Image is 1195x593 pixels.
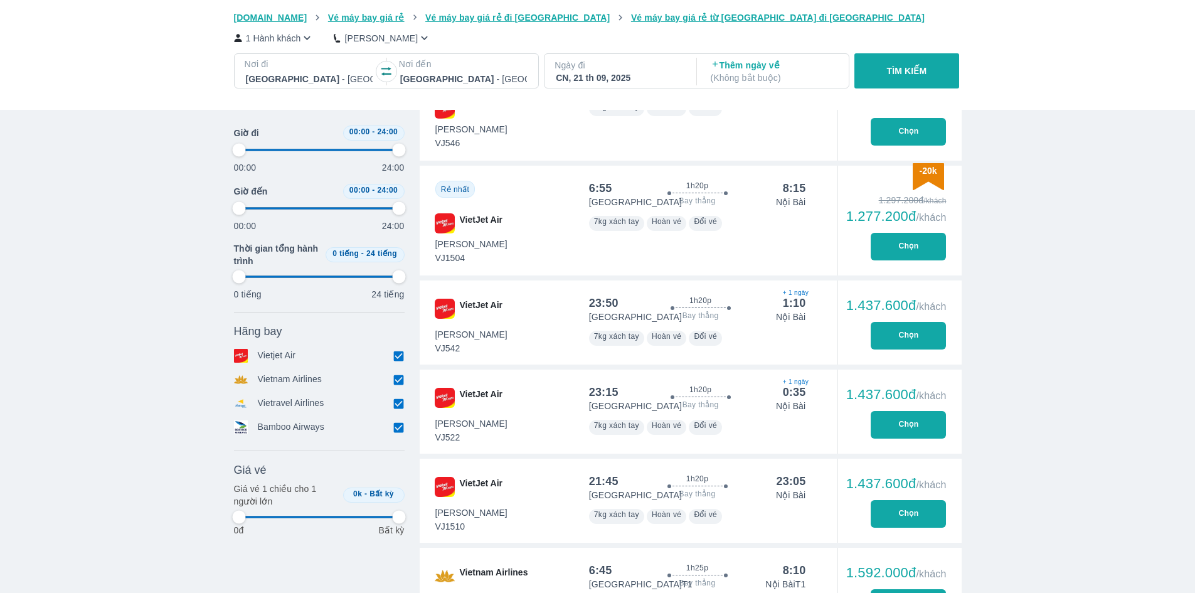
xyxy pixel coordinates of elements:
p: Nội Bài [776,311,805,323]
span: /khách [916,212,946,223]
span: VJ522 [435,431,507,444]
span: /khách [916,479,946,490]
span: Hoàn vé [652,217,682,226]
span: 24:00 [377,186,398,195]
img: VJ [435,299,455,319]
span: /khách [916,390,946,401]
p: Bất kỳ [378,524,404,537]
span: - [372,186,374,195]
p: [GEOGRAPHIC_DATA] [589,311,682,323]
p: 1 Hành khách [246,32,301,45]
span: Giờ đến [234,185,268,198]
span: Vé máy bay giá rẻ [328,13,405,23]
button: Chọn [871,118,946,146]
span: 0 tiếng [332,249,359,258]
p: ( Không bắt buộc ) [711,72,837,84]
span: - [361,249,364,258]
span: 00:00 [349,127,370,136]
nav: breadcrumb [234,11,962,24]
p: Bamboo Airways [258,420,324,434]
button: Chọn [871,500,946,528]
span: 1h25p [686,563,708,573]
p: Nội Bài [776,400,805,412]
span: [DOMAIN_NAME] [234,13,307,23]
div: 6:55 [589,181,612,196]
span: 24 tiếng [366,249,397,258]
span: Đổi vé [694,421,717,430]
div: 1.277.200đ [846,209,947,224]
div: 6:45 [589,563,612,578]
p: Thêm ngày về [711,59,837,84]
p: Nội Bài [776,489,805,501]
div: 0:35 [783,385,806,400]
span: Hoàn vé [652,421,682,430]
span: Đổi vé [694,510,717,519]
button: 1 Hành khách [234,31,314,45]
span: Hoàn vé [652,510,682,519]
p: TÌM KIẾM [887,65,927,77]
span: 1h20p [689,385,711,395]
span: [PERSON_NAME] [435,506,507,519]
button: [PERSON_NAME] [334,31,431,45]
span: Vietnam Airlines [460,566,528,586]
p: 00:00 [234,220,257,232]
span: - [372,127,374,136]
span: VJ546 [435,137,507,149]
span: Đổi vé [694,217,717,226]
span: Giờ đi [234,127,259,139]
span: VJ1510 [435,520,507,533]
span: 0k [353,489,362,498]
span: Rẻ nhất [441,185,469,194]
div: 23:50 [589,296,619,311]
span: Bất kỳ [369,489,394,498]
span: Vé máy bay giá rẻ từ [GEOGRAPHIC_DATA] đi [GEOGRAPHIC_DATA] [631,13,925,23]
button: Chọn [871,233,946,260]
span: 24:00 [377,127,398,136]
span: 7kg xách tay [594,510,639,519]
button: Chọn [871,322,946,350]
span: [PERSON_NAME] [435,123,507,136]
span: 1h20p [686,474,708,484]
button: TÌM KIẾM [854,53,959,88]
p: 0 tiếng [234,288,262,301]
span: 00:00 [349,186,370,195]
span: /khách [916,301,946,312]
img: VN [435,566,455,586]
span: Đổi vé [694,332,717,341]
p: Nơi đi [245,58,374,70]
div: 1.437.600đ [846,387,947,402]
div: CN, 21 th 09, 2025 [556,72,682,84]
div: 23:15 [589,385,619,400]
div: 1.437.600đ [846,298,947,313]
span: -20k [919,166,937,176]
span: [PERSON_NAME] [435,238,507,250]
span: 7kg xách tay [594,421,639,430]
div: 1.297.200đ [846,194,947,206]
p: [GEOGRAPHIC_DATA] [589,196,682,208]
p: [GEOGRAPHIC_DATA] [589,400,682,412]
span: + 1 ngày [783,377,806,387]
p: Vietnam Airlines [258,373,322,387]
div: 8:10 [783,563,806,578]
span: Hãng bay [234,324,282,339]
p: 24 tiếng [371,288,404,301]
span: + 1 ngày [783,288,806,298]
img: VJ [435,213,455,233]
div: 8:15 [783,181,806,196]
p: 00:00 [234,161,257,174]
div: 1:10 [783,296,806,311]
span: 7kg xách tay [594,332,639,341]
p: Vietjet Air [258,349,296,363]
p: 24:00 [382,220,405,232]
span: VietJet Air [460,477,502,497]
span: VietJet Air [460,213,502,233]
img: VJ [435,388,455,408]
span: [PERSON_NAME] [435,328,507,341]
span: /khách [916,569,946,579]
p: Giá vé 1 chiều cho 1 người lớn [234,483,338,508]
p: [GEOGRAPHIC_DATA] [589,489,682,501]
span: 1h20p [689,296,711,306]
p: Nơi đến [399,58,528,70]
span: [PERSON_NAME] [435,417,507,430]
div: 1.437.600đ [846,476,947,491]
